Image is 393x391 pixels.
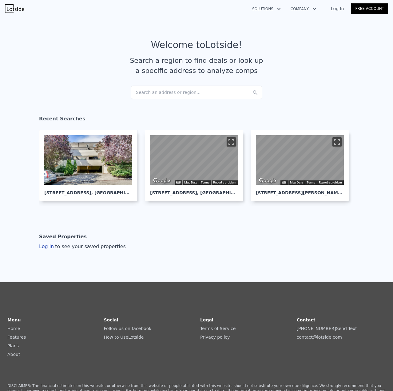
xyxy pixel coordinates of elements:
[336,326,357,331] a: Send Text
[286,3,321,14] button: Company
[145,130,248,201] a: Map [STREET_ADDRESS], [GEOGRAPHIC_DATA]
[131,86,262,99] div: Search an address or region...
[184,180,197,185] button: Map Data
[39,243,126,250] div: Log in
[39,231,87,243] div: Saved Properties
[200,317,213,322] strong: Legal
[44,185,132,196] div: [STREET_ADDRESS] , [GEOGRAPHIC_DATA]
[151,39,242,50] div: Welcome to Lotside !
[201,181,209,184] a: Terms (opens in new tab)
[227,137,236,147] button: Toggle fullscreen view
[247,3,286,14] button: Solutions
[319,181,342,184] a: Report a problem
[152,177,172,185] a: Open this area in Google Maps (opens a new window)
[257,177,278,185] img: Google
[7,326,20,331] a: Home
[290,180,303,185] button: Map Data
[7,317,21,322] strong: Menu
[256,135,344,185] div: Map
[282,181,286,183] button: Keyboard shortcuts
[39,130,142,201] a: [STREET_ADDRESS], [GEOGRAPHIC_DATA]
[7,335,26,340] a: Features
[104,335,144,340] a: How to UseLotside
[104,326,152,331] a: Follow us on facebook
[176,181,181,183] button: Keyboard shortcuts
[213,181,236,184] a: Report a problem
[104,317,118,322] strong: Social
[256,185,344,196] div: [STREET_ADDRESS][PERSON_NAME] , Ruston
[332,137,342,147] button: Toggle fullscreen view
[54,244,126,249] span: to see your saved properties
[7,352,20,357] a: About
[257,177,278,185] a: Open this area in Google Maps (opens a new window)
[256,135,344,185] div: Street View
[152,177,172,185] img: Google
[297,335,342,340] a: contact@lotside.com
[7,343,19,348] a: Plans
[297,326,336,331] a: [PHONE_NUMBER]
[5,4,24,13] img: Lotside
[150,185,238,196] div: [STREET_ADDRESS] , [GEOGRAPHIC_DATA]
[39,110,354,130] div: Recent Searches
[150,135,238,185] div: Map
[307,181,315,184] a: Terms (opens in new tab)
[200,326,236,331] a: Terms of Service
[128,55,265,76] div: Search a region to find deals or look up a specific address to analyze comps
[324,6,351,12] a: Log In
[150,135,238,185] div: Street View
[351,3,388,14] a: Free Account
[251,130,354,201] a: Map [STREET_ADDRESS][PERSON_NAME], Ruston
[297,317,316,322] strong: Contact
[200,335,230,340] a: Privacy policy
